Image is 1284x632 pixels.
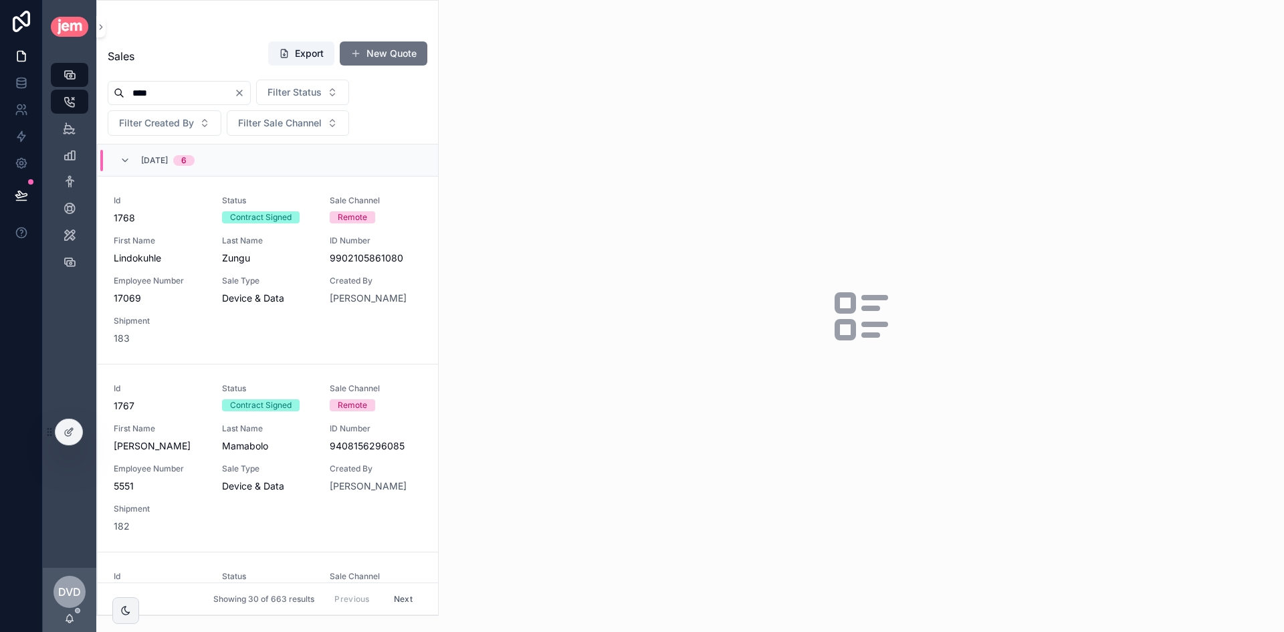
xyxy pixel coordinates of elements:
span: Status [222,571,314,582]
span: Employee Number [114,463,206,474]
a: [PERSON_NAME] [330,292,407,305]
span: Shipment [114,504,206,514]
a: Id1767StatusContract SignedSale ChannelRemoteFirst Name[PERSON_NAME]Last NameMamaboloID Number940... [98,364,438,552]
span: Status [222,383,314,394]
span: Showing 30 of 663 results [213,594,314,605]
span: [DATE] [141,155,168,166]
span: Sale Channel [330,195,422,206]
span: Filter Status [267,86,322,99]
span: Zungu [222,251,314,265]
span: Lindokuhle [114,251,206,265]
span: Id [114,195,206,206]
span: Status [222,195,314,206]
span: First Name [114,423,206,434]
button: Next [385,589,422,609]
div: 6 [181,155,187,166]
span: 17069 [114,292,206,305]
span: Id [114,383,206,394]
span: Sale Type [222,276,314,286]
span: 5551 [114,480,206,493]
button: Select Button [227,110,349,136]
a: Id1768StatusContract SignedSale ChannelRemoteFirst NameLindokuhleLast NameZunguID Number990210586... [98,177,438,364]
img: App logo [51,17,88,36]
span: Mamabolo [222,439,314,453]
a: 183 [114,332,130,345]
span: Filter Sale Channel [238,116,322,130]
button: New Quote [340,41,427,66]
div: Contract Signed [230,399,292,411]
div: Contract Signed [230,211,292,223]
div: scrollable content [43,54,96,292]
span: Id [114,571,206,582]
span: Last Name [222,235,314,246]
span: 1767 [114,399,206,413]
button: Select Button [256,80,349,105]
button: Select Button [108,110,221,136]
span: 9408156296085 [330,439,422,453]
span: Last Name [222,423,314,434]
button: Clear [234,88,250,98]
span: Sales [108,48,134,64]
span: Shipment [114,316,206,326]
div: Remote [338,399,367,411]
a: [PERSON_NAME] [330,480,407,493]
span: Sale Channel [330,571,422,582]
span: Sale Type [222,463,314,474]
span: Employee Number [114,276,206,286]
div: Remote [338,211,367,223]
span: First Name [114,235,206,246]
span: Created By [330,463,422,474]
span: Filter Created By [119,116,194,130]
span: 9902105861080 [330,251,422,265]
span: Device & Data [222,480,314,493]
span: ID Number [330,423,422,434]
span: Device & Data [222,292,314,305]
span: Created By [330,276,422,286]
span: Sale Channel [330,383,422,394]
button: Export [268,41,334,66]
span: 1768 [114,211,206,225]
a: 182 [114,520,130,533]
span: Dvd [58,584,81,600]
span: ID Number [330,235,422,246]
span: [PERSON_NAME] [114,439,206,453]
